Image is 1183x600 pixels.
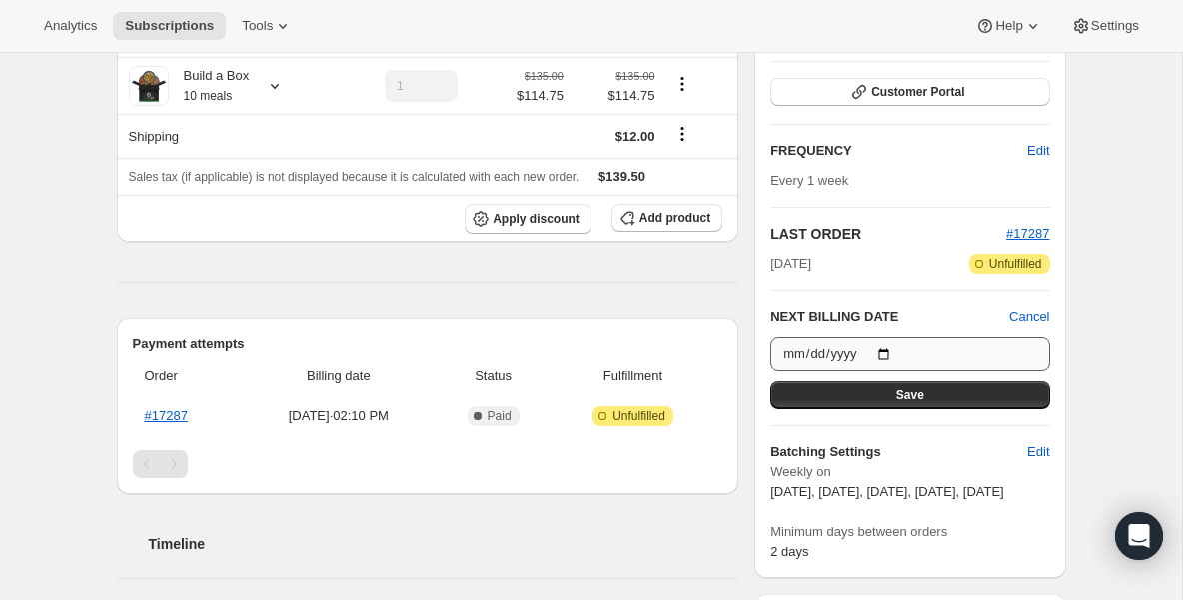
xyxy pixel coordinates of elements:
[770,224,1006,244] h2: LAST ORDER
[44,18,97,34] span: Analytics
[896,387,924,403] span: Save
[611,204,722,232] button: Add product
[615,70,654,82] small: $135.00
[488,408,512,424] span: Paid
[230,12,305,40] button: Tools
[770,442,1027,462] h6: Batching Settings
[770,544,808,559] span: 2 days
[995,18,1022,34] span: Help
[145,408,188,423] a: #17287
[963,12,1054,40] button: Help
[598,169,645,184] span: $139.50
[770,307,1009,327] h2: NEXT BILLING DATE
[149,534,739,554] h2: Timeline
[666,73,698,95] button: Product actions
[615,129,655,144] span: $12.00
[770,381,1049,409] button: Save
[1006,226,1049,241] a: #17287
[129,170,580,184] span: Sales tax (if applicable) is not displayed because it is calculated with each new order.
[770,484,1004,499] span: [DATE], [DATE], [DATE], [DATE], [DATE]
[525,70,564,82] small: $135.00
[1027,141,1049,161] span: Edit
[32,12,109,40] button: Analytics
[1015,135,1061,167] button: Edit
[770,254,811,274] span: [DATE]
[770,173,848,188] span: Every 1 week
[125,18,214,34] span: Subscriptions
[133,450,723,478] nav: Pagination
[184,89,233,103] small: 10 meals
[117,114,332,158] th: Shipping
[556,366,710,386] span: Fulfillment
[169,66,250,106] div: Build a Box
[989,256,1042,272] span: Unfulfilled
[770,78,1049,106] button: Customer Portal
[1006,224,1049,244] button: #17287
[113,12,226,40] button: Subscriptions
[443,366,543,386] span: Status
[465,204,591,234] button: Apply discount
[612,408,665,424] span: Unfulfilled
[517,86,564,106] span: $114.75
[1091,18,1139,34] span: Settings
[666,123,698,145] button: Shipping actions
[1027,442,1049,462] span: Edit
[871,84,964,100] span: Customer Portal
[246,366,431,386] span: Billing date
[1015,436,1061,468] button: Edit
[493,211,580,227] span: Apply discount
[1115,512,1163,560] div: Open Intercom Messenger
[133,334,723,354] h2: Payment attempts
[246,406,431,426] span: [DATE] · 02:10 PM
[1059,12,1151,40] button: Settings
[133,354,241,398] th: Order
[770,462,1049,482] span: Weekly on
[639,210,710,226] span: Add product
[770,522,1049,542] span: Minimum days between orders
[770,141,1027,161] h2: FREQUENCY
[242,18,273,34] span: Tools
[576,86,655,106] span: $114.75
[1009,307,1049,327] button: Cancel
[129,66,169,106] img: product img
